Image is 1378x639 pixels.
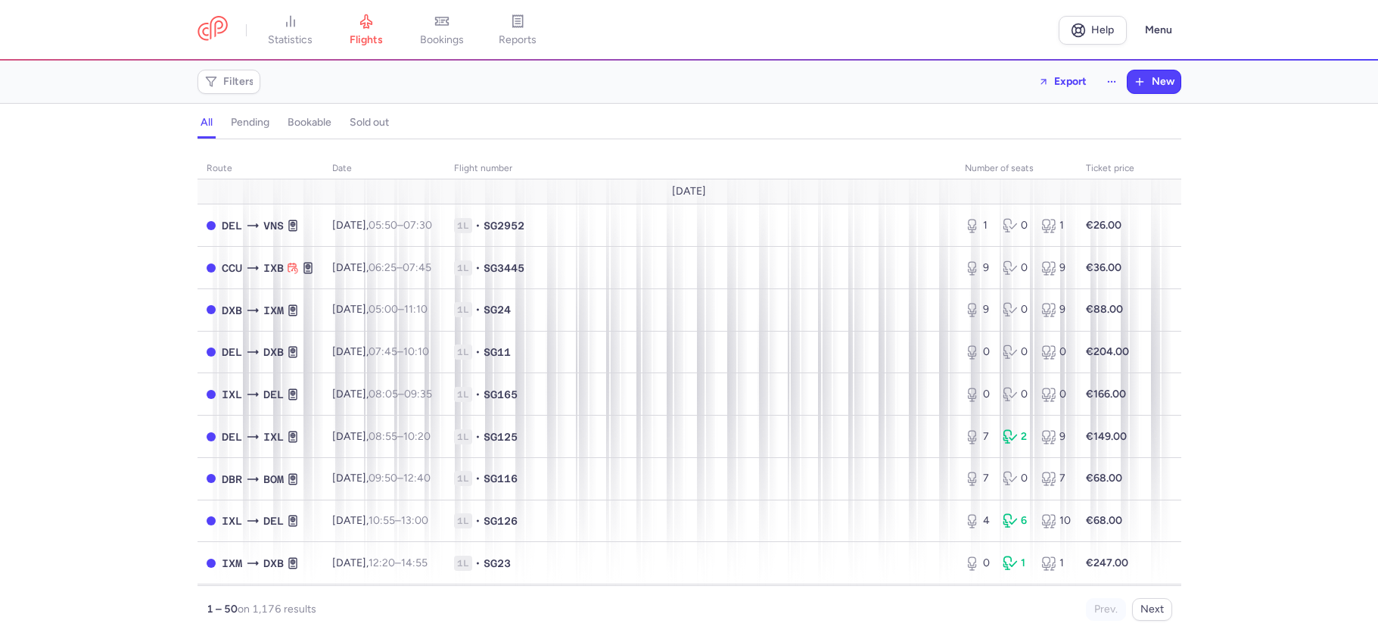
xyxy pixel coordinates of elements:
span: 1L [454,302,472,317]
div: 0 [1003,344,1029,360]
strong: €204.00 [1086,345,1129,358]
h4: sold out [350,116,389,129]
time: 08:05 [369,388,398,401]
div: 0 [965,344,991,360]
span: DBR [222,471,242,488]
span: [DATE], [332,514,428,527]
time: 09:35 [404,388,432,401]
div: 7 [965,429,991,444]
span: CCU [222,260,242,276]
span: 1L [454,344,472,360]
h4: all [201,116,213,129]
div: 1 [1003,556,1029,571]
span: 1L [454,471,472,486]
span: DXB [263,344,284,360]
div: 9 [965,302,991,317]
div: 0 [1003,471,1029,486]
div: 1 [965,218,991,233]
span: [DATE], [332,472,431,485]
span: SG126 [484,513,518,528]
time: 14:55 [401,556,428,569]
div: 0 [1041,344,1068,360]
span: SG116 [484,471,518,486]
div: 0 [965,387,991,402]
div: 9 [1041,260,1068,276]
strong: €36.00 [1086,261,1121,274]
span: DEL [222,217,242,234]
div: 2 [1003,429,1029,444]
div: 0 [1041,387,1068,402]
strong: €88.00 [1086,303,1123,316]
button: New [1128,70,1180,93]
span: SG3445 [484,260,524,276]
span: Help [1091,24,1114,36]
span: DEL [222,344,242,360]
span: • [475,302,481,317]
span: SG23 [484,556,511,571]
span: IXL [263,429,284,445]
div: 9 [1041,429,1068,444]
span: DXB [222,302,242,319]
span: – [369,430,431,443]
span: [DATE], [332,261,431,274]
div: 0 [1003,387,1029,402]
div: 0 [1003,260,1029,276]
span: IXL [222,386,242,403]
strong: 1 – 50 [207,603,238,616]
time: 10:10 [403,345,429,358]
span: VNS [263,217,284,234]
button: Prev. [1086,598,1126,621]
span: [DATE], [332,219,432,232]
a: bookings [404,14,480,47]
span: IXM [222,555,242,572]
span: DEL [222,429,242,445]
span: – [369,556,428,569]
span: • [475,556,481,571]
th: route [198,157,323,180]
time: 08:55 [369,430,397,443]
span: • [475,218,481,233]
time: 13:00 [401,514,428,527]
span: • [475,344,481,360]
span: • [475,471,481,486]
time: 07:45 [369,345,397,358]
div: 6 [1003,513,1029,528]
span: • [475,429,481,444]
div: 9 [1041,302,1068,317]
span: – [369,345,429,358]
a: statistics [253,14,328,47]
span: [DATE], [332,556,428,569]
span: SG165 [484,387,518,402]
div: 0 [1003,218,1029,233]
strong: €68.00 [1086,472,1122,485]
a: Help [1059,16,1127,45]
time: 12:40 [403,472,431,485]
span: 1L [454,260,472,276]
span: 1L [454,218,472,233]
span: [DATE], [332,388,432,401]
span: 1L [454,513,472,528]
span: BOM [263,471,284,488]
strong: €149.00 [1086,430,1127,443]
span: SG125 [484,429,518,444]
span: SG2952 [484,218,524,233]
time: 05:00 [369,303,398,316]
span: IXB [263,260,284,276]
strong: €166.00 [1086,388,1126,401]
span: 1L [454,556,472,571]
th: Ticket price [1077,157,1143,180]
span: – [369,303,428,316]
span: statistics [268,33,313,47]
a: flights [328,14,404,47]
time: 10:55 [369,514,395,527]
span: [DATE], [332,345,429,358]
span: SG11 [484,344,511,360]
div: 0 [965,556,991,571]
button: Filters [198,70,260,93]
th: date [323,157,445,180]
span: • [475,387,481,402]
span: Filters [223,76,254,88]
span: [DATE], [332,303,428,316]
div: 9 [965,260,991,276]
span: bookings [420,33,464,47]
